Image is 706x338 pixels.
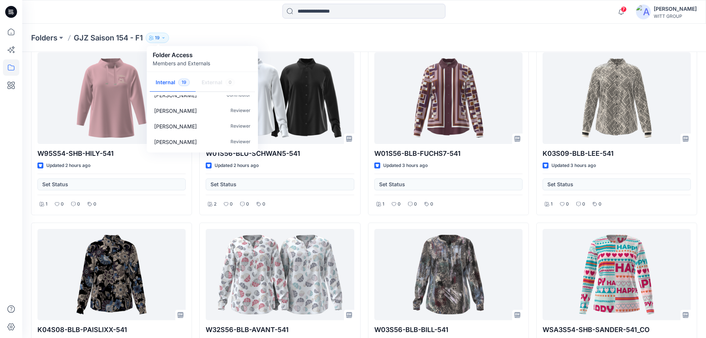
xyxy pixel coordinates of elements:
[154,107,197,115] p: Ann-Kristin Deglmann
[430,200,433,208] p: 0
[148,103,256,118] a: [PERSON_NAME]Reviewer
[382,200,384,208] p: 1
[398,200,401,208] p: 0
[582,200,585,208] p: 0
[153,59,210,67] p: Members and Externals
[215,162,259,170] p: Updated 2 hours ago
[551,200,553,208] p: 1
[414,200,417,208] p: 0
[46,200,47,208] p: 1
[148,150,256,165] a: [PERSON_NAME]Reviewer
[551,162,596,170] p: Updated 3 hours ago
[61,200,64,208] p: 0
[599,200,601,208] p: 0
[231,138,251,146] p: Reviewer
[214,200,216,208] p: 2
[31,33,57,43] a: Folders
[654,13,697,19] div: WITT GROUP
[37,148,186,159] p: W95S54-SHB-HILY-541
[383,162,428,170] p: Updated 3 hours ago
[374,52,523,144] a: W01S56-BLB-FUCHS7-541
[374,148,523,159] p: W01S56-BLB-FUCHS7-541
[74,33,143,43] p: GJZ Saison 154 - F1
[262,200,265,208] p: 0
[154,122,197,130] p: Katja Ehrhardt
[150,73,196,92] button: Internal
[654,4,697,13] div: [PERSON_NAME]
[37,52,186,144] a: W95S54-SHB-HILY-541
[206,148,354,159] p: W01S56-BLU-SCHWAN5-541
[636,4,651,19] img: avatar
[196,73,241,92] button: External
[225,79,235,86] span: 0
[93,200,96,208] p: 0
[154,138,197,146] p: Jasmin Frischholz
[374,325,523,335] p: W03S56-BLB-BILL-541
[566,200,569,208] p: 0
[206,52,354,144] a: W01S56-BLU-SCHWAN5-541
[146,33,169,43] button: 19
[37,229,186,321] a: K04S08-BLB-PAISLIXX-541
[231,107,251,115] p: Reviewer
[206,229,354,321] a: W32S56-BLB-AVANT-541
[543,148,691,159] p: K03S09-BLB-LEE-541
[231,122,251,130] p: Reviewer
[148,134,256,150] a: [PERSON_NAME]Reviewer
[153,50,210,59] p: Folder Access
[148,118,256,134] a: [PERSON_NAME]Reviewer
[543,52,691,144] a: K03S09-BLB-LEE-541
[46,162,90,170] p: Updated 2 hours ago
[246,200,249,208] p: 0
[155,34,160,42] p: 19
[543,325,691,335] p: WSA3S54-SHB-SANDER-541_CO
[543,229,691,321] a: WSA3S54-SHB-SANDER-541_CO
[206,325,354,335] p: W32S56-BLB-AVANT-541
[374,229,523,321] a: W03S56-BLB-BILL-541
[77,200,80,208] p: 0
[178,79,190,86] span: 19
[621,6,627,12] span: 7
[37,325,186,335] p: K04S08-BLB-PAISLIXX-541
[230,200,233,208] p: 0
